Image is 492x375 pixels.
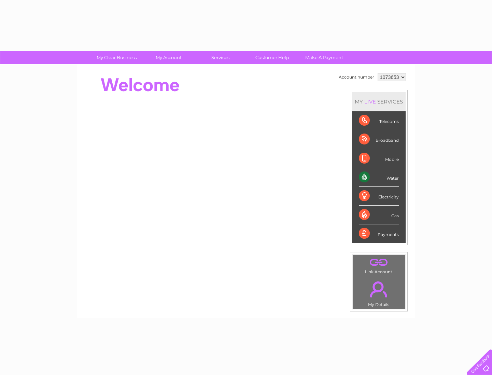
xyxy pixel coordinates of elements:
a: Customer Help [244,51,300,64]
a: Services [192,51,249,64]
a: . [354,277,403,301]
div: Gas [359,206,399,224]
a: Make A Payment [296,51,352,64]
div: Mobile [359,149,399,168]
div: MY SERVICES [352,92,406,111]
td: Link Account [352,254,405,276]
div: Payments [359,224,399,243]
a: My Clear Business [88,51,145,64]
div: LIVE [363,98,377,105]
div: Telecoms [359,111,399,130]
a: My Account [140,51,197,64]
div: Water [359,168,399,187]
td: My Details [352,276,405,309]
a: . [354,256,403,268]
div: Broadband [359,130,399,149]
div: Electricity [359,187,399,206]
td: Account number [337,71,376,83]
